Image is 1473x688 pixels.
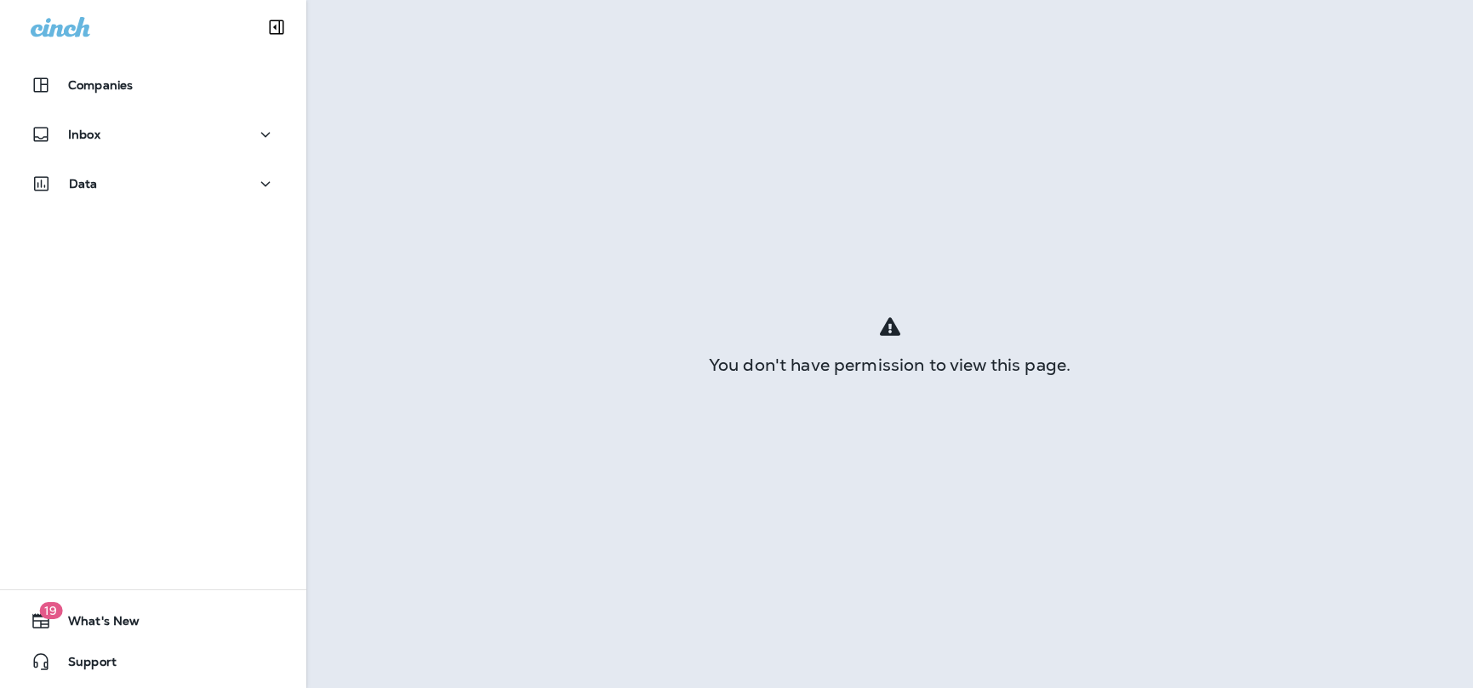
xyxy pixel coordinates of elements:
[39,602,62,619] span: 19
[17,604,289,638] button: 19What's New
[68,128,100,141] p: Inbox
[17,645,289,679] button: Support
[17,167,289,201] button: Data
[17,117,289,151] button: Inbox
[51,614,140,634] span: What's New
[51,655,117,675] span: Support
[69,177,98,190] p: Data
[68,78,133,92] p: Companies
[17,68,289,102] button: Companies
[253,10,300,44] button: Collapse Sidebar
[306,358,1473,372] div: You don't have permission to view this page.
